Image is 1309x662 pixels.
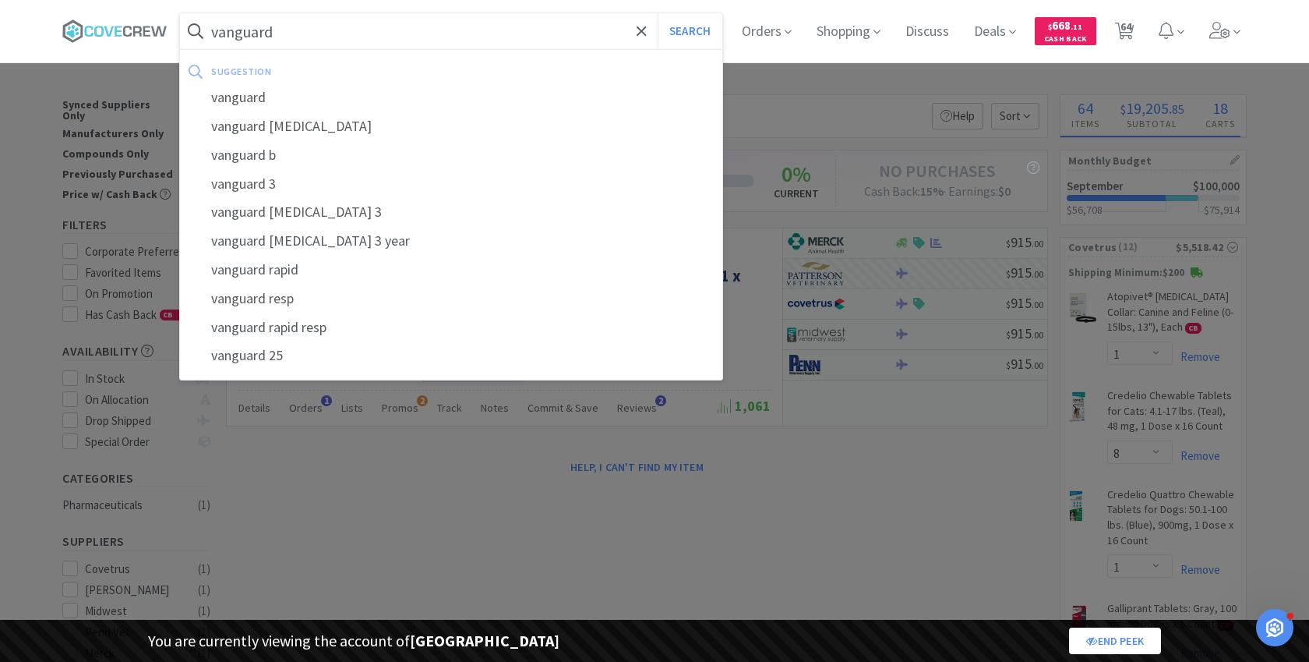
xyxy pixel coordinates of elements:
[211,59,492,83] div: suggestion
[1069,628,1161,654] a: End Peek
[180,285,722,313] div: vanguard resp
[1044,35,1087,45] span: Cash Back
[899,25,955,39] a: Discuss
[180,342,722,370] div: vanguard 25
[658,13,722,49] button: Search
[1256,609,1293,646] iframe: Intercom live chat
[180,227,722,256] div: vanguard [MEDICAL_DATA] 3 year
[180,112,722,141] div: vanguard [MEDICAL_DATA]
[180,83,722,112] div: vanguard
[1048,22,1052,32] span: $
[1071,22,1082,32] span: . 11
[180,256,722,285] div: vanguard rapid
[180,313,722,342] div: vanguard rapid resp
[180,13,722,49] input: Search by item, sku, manufacturer, ingredient, size...
[410,631,559,650] strong: [GEOGRAPHIC_DATA]
[180,141,722,170] div: vanguard b
[148,628,559,653] p: You are currently viewing the account of
[1048,18,1082,33] span: 668
[1035,10,1096,52] a: $668.11Cash Back
[180,198,722,227] div: vanguard [MEDICAL_DATA] 3
[1109,27,1141,41] a: 64
[180,170,722,199] div: vanguard 3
